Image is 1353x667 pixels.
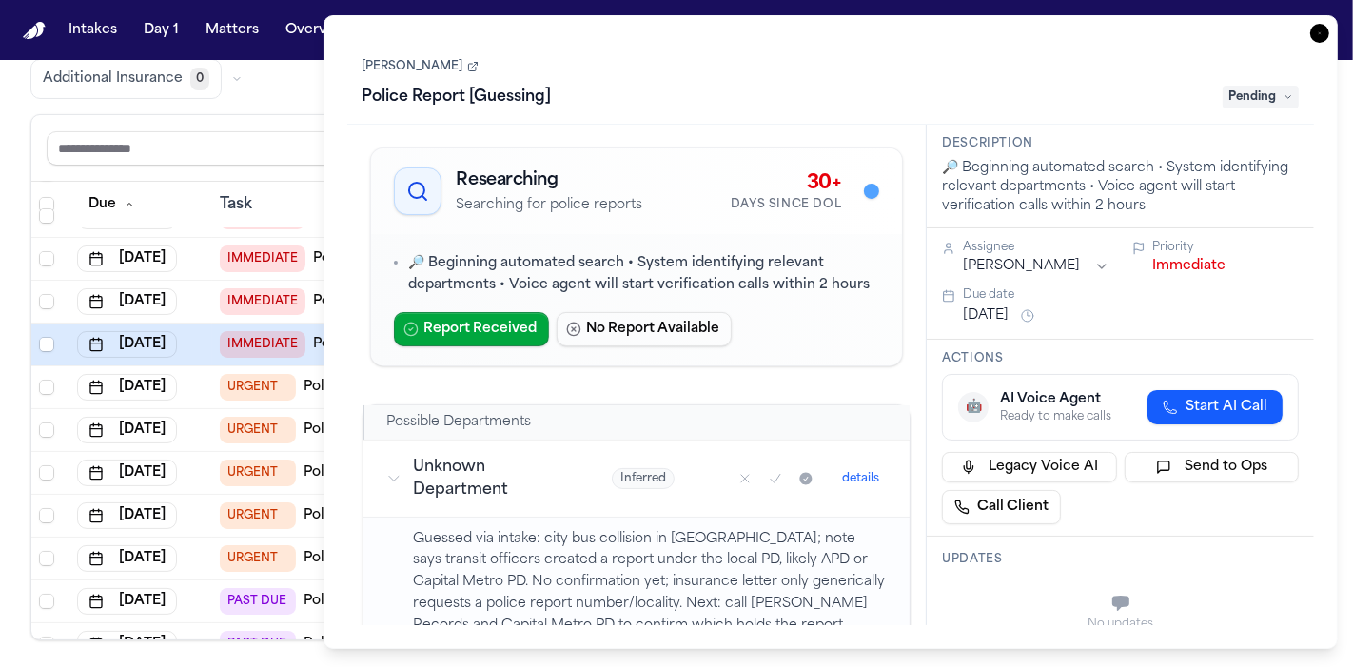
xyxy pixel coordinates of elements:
a: Call Client [942,490,1061,524]
button: Additional Insurance0 [30,59,222,99]
span: 🤖 [966,398,982,417]
p: Guessed via intake: city bus collision in [GEOGRAPHIC_DATA]; note says transit officers created a... [413,529,887,638]
span: 0 [190,68,209,90]
span: Inferred [612,468,675,489]
button: Mark as received [793,465,819,492]
button: Firms [432,13,485,48]
h3: Description [942,136,1299,151]
button: Snooze task [1016,304,1039,327]
span: Select row [39,594,54,609]
div: Days Since DOL [731,197,841,212]
span: Pending [1223,86,1299,108]
a: Police Report [Can't Find] [304,592,478,611]
p: 🔎 Beginning automated search • System identifying relevant departments • Voice agent will start v... [409,253,880,297]
div: Due date [963,287,1299,303]
button: [DATE] [963,306,1009,325]
div: No updates [942,617,1299,632]
span: Additional Insurance [43,69,183,88]
div: Ready to make calls [1000,409,1111,424]
h1: Police Report [Guessing] [355,82,559,112]
div: Assignee [963,240,1108,255]
button: Overview [278,13,359,48]
a: Home [23,22,46,40]
button: No Report Available [557,312,732,346]
h2: Possible Departments [387,413,532,432]
div: 🔎 Beginning automated search • System identifying relevant departments • Voice agent will start v... [942,159,1299,216]
button: Intakes [61,13,125,48]
a: [PERSON_NAME] [363,59,479,74]
button: [DATE] [77,588,177,615]
span: PAST DUE [220,588,296,615]
span: Select row [39,637,54,652]
button: Send to Ops [1125,452,1299,482]
div: Priority [1153,240,1299,255]
div: 30+ [731,170,841,197]
button: [DATE] [77,631,177,657]
span: PAST DUE [220,631,296,657]
span: URGENT [220,545,296,572]
button: Tasks [370,13,421,48]
h3: Unknown Department [413,456,566,501]
button: Report Received [394,312,549,346]
h3: Actions [942,351,1299,366]
button: Day 1 [136,13,186,48]
button: Legacy Voice AI [942,452,1116,482]
button: Start AI Call [1147,390,1283,424]
div: AI Voice Agent [1000,390,1111,409]
button: [DATE] [77,545,177,572]
button: Mark as confirmed [762,465,789,492]
button: Matters [198,13,266,48]
button: Immediate [1153,257,1226,276]
span: Select row [39,551,54,566]
p: Searching for police reports [457,196,643,215]
h2: Researching [457,167,643,194]
button: The Flock [497,13,578,48]
button: details [834,467,887,490]
button: Mark as no report [732,465,758,492]
a: Police Report [Unverified] [304,549,479,568]
h3: Updates [942,552,1299,567]
span: Start AI Call [1186,398,1267,417]
a: Police Report [Need Info] [304,635,475,654]
img: Finch Logo [23,22,46,40]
